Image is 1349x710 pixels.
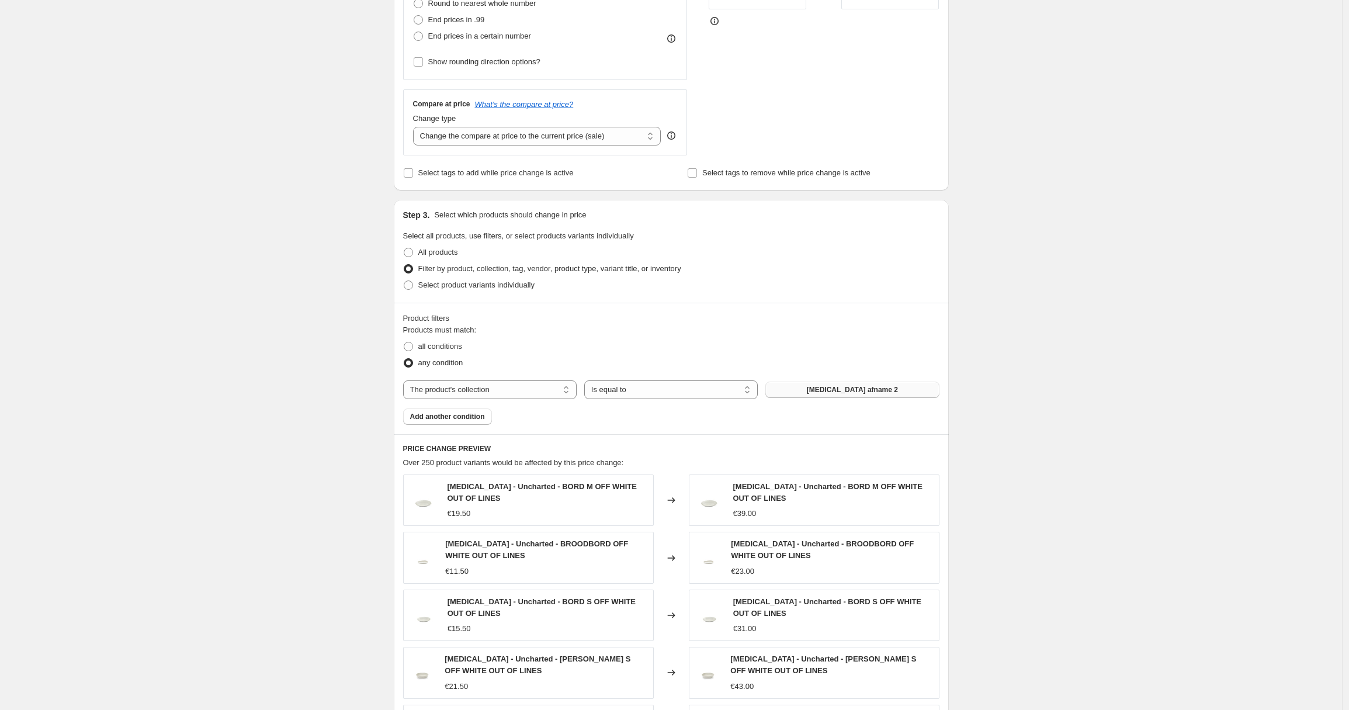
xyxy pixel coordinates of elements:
span: all conditions [418,342,462,351]
span: [MEDICAL_DATA] - Uncharted - BORD M OFF WHITE OUT OF LINES [733,482,923,503]
img: serve_e435a321-72ac-4155-97b0-d9fd06ceafd3_80x.jpg [410,598,438,633]
div: €39.00 [733,508,756,519]
button: Add another condition [403,408,492,425]
span: Add another condition [410,412,485,421]
div: €15.50 [448,623,471,635]
div: €19.50 [447,508,470,519]
span: All products [418,248,458,257]
img: serve_d6e33573-b543-4b32-805c-be679663d09f_80x.jpg [410,483,438,518]
h2: Step 3. [403,209,430,221]
div: €23.00 [731,566,754,577]
span: End prices in .99 [428,15,485,24]
span: Over 250 product variants would be affected by this price change: [403,458,624,467]
span: Select all products, use filters, or select products variants individually [403,231,634,240]
span: End prices in a certain number [428,32,531,40]
div: €31.00 [733,623,757,635]
span: [MEDICAL_DATA] - Uncharted - [PERSON_NAME] S OFF WHITE OUT OF LINES [730,654,916,675]
h6: PRICE CHANGE PREVIEW [403,444,939,453]
p: Select which products should change in price [434,209,586,221]
span: Show rounding direction options? [428,57,540,66]
img: serve_b40cf579-5b42-4b5d-8674-45158424dbee_80x.jpg [695,655,722,690]
button: Serax afname 2 [765,382,939,398]
span: [MEDICAL_DATA] - Uncharted - BORD S OFF WHITE OUT OF LINES [448,597,636,618]
span: [MEDICAL_DATA] afname 2 [807,385,898,394]
div: €43.00 [730,681,754,692]
h3: Compare at price [413,99,470,109]
span: Change type [413,114,456,123]
span: [MEDICAL_DATA] - Uncharted - BROODBORD OFF WHITE OUT OF LINES [731,539,914,560]
span: [MEDICAL_DATA] - Uncharted - BROODBORD OFF WHITE OUT OF LINES [445,539,628,560]
img: serve_d6e33573-b543-4b32-805c-be679663d09f_80x.jpg [695,483,724,518]
span: [MEDICAL_DATA] - Uncharted - BORD M OFF WHITE OUT OF LINES [447,482,637,503]
img: serve_85670251-3874-4736-951c-2340825d4264_80x.jpg [695,541,722,576]
img: serve_85670251-3874-4736-951c-2340825d4264_80x.jpg [410,541,436,576]
img: serve_b40cf579-5b42-4b5d-8674-45158424dbee_80x.jpg [410,655,436,690]
span: Select tags to add while price change is active [418,168,574,177]
span: Select product variants individually [418,280,535,289]
span: Products must match: [403,325,477,334]
span: [MEDICAL_DATA] - Uncharted - [PERSON_NAME] S OFF WHITE OUT OF LINES [445,654,630,675]
span: [MEDICAL_DATA] - Uncharted - BORD S OFF WHITE OUT OF LINES [733,597,921,618]
span: Filter by product, collection, tag, vendor, product type, variant title, or inventory [418,264,681,273]
span: any condition [418,358,463,367]
div: help [665,130,677,141]
div: Product filters [403,313,939,324]
span: Select tags to remove while price change is active [702,168,871,177]
button: What's the compare at price? [475,100,574,109]
div: €21.50 [445,681,468,692]
div: €11.50 [445,566,469,577]
img: serve_e435a321-72ac-4155-97b0-d9fd06ceafd3_80x.jpg [695,598,724,633]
